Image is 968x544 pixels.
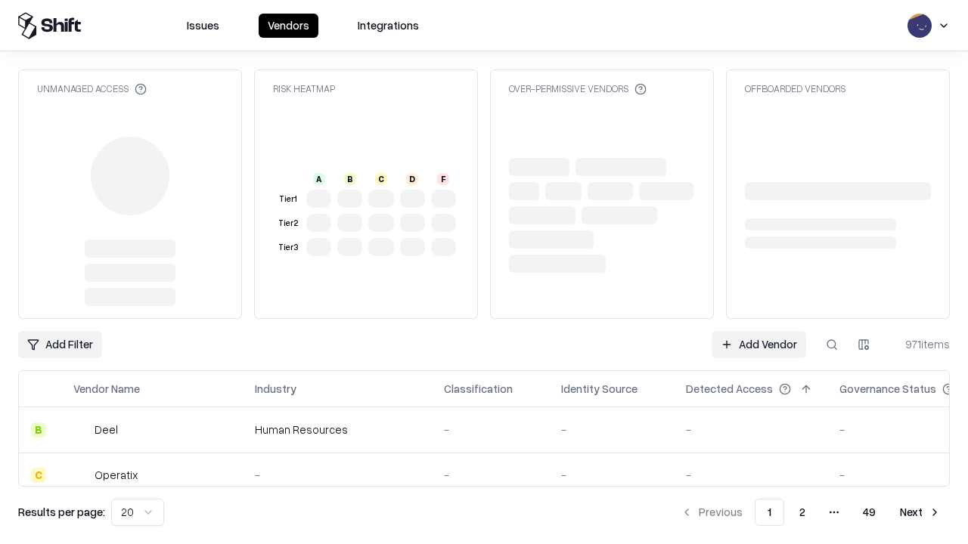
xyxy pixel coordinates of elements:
div: Risk Heatmap [273,82,335,95]
button: 2 [787,499,818,526]
div: Identity Source [561,381,638,397]
div: Offboarded Vendors [745,82,845,95]
div: - [444,422,537,437]
div: 971 items [889,336,950,352]
div: C [375,173,387,185]
div: - [561,467,662,483]
div: - [255,467,420,483]
button: 1 [755,499,784,526]
div: F [437,173,449,185]
div: Governance Status [839,381,936,397]
div: Unmanaged Access [37,82,147,95]
div: Tier 3 [276,241,300,254]
p: Results per page: [18,504,105,520]
div: Vendor Name [73,381,140,397]
div: Deel [95,422,118,437]
div: - [444,467,537,483]
div: Detected Access [686,381,773,397]
button: 49 [851,499,888,526]
button: Add Filter [18,331,102,358]
nav: pagination [672,499,950,526]
button: Next [891,499,950,526]
div: Tier 1 [276,193,300,206]
div: B [344,173,356,185]
div: - [561,422,662,437]
a: Add Vendor [712,331,806,358]
div: Over-Permissive Vendors [509,82,647,95]
div: Tier 2 [276,217,300,230]
div: C [31,468,46,483]
button: Integrations [349,14,428,38]
div: - [686,467,815,483]
div: D [406,173,418,185]
img: Operatix [73,468,88,483]
div: B [31,422,46,437]
div: Operatix [95,467,138,483]
div: - [686,422,815,437]
div: A [313,173,325,185]
button: Issues [178,14,228,38]
button: Vendors [259,14,318,38]
div: Human Resources [255,422,420,437]
img: Deel [73,422,88,437]
div: Industry [255,381,296,397]
div: Classification [444,381,513,397]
